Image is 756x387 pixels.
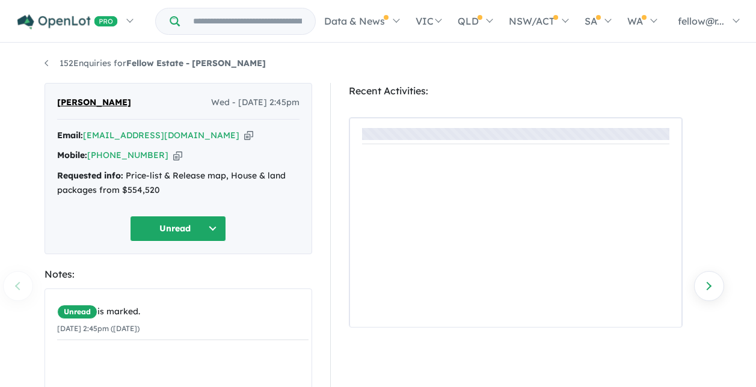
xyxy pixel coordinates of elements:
[57,170,123,181] strong: Requested info:
[130,216,226,242] button: Unread
[57,324,140,333] small: [DATE] 2:45pm ([DATE])
[126,58,266,69] strong: Fellow Estate - [PERSON_NAME]
[57,130,83,141] strong: Email:
[45,266,312,282] div: Notes:
[45,56,712,71] nav: breadcrumb
[211,96,300,110] span: Wed - [DATE] 2:45pm
[83,130,239,141] a: [EMAIL_ADDRESS][DOMAIN_NAME]
[57,96,131,110] span: [PERSON_NAME]
[17,14,118,29] img: Openlot PRO Logo White
[182,8,313,34] input: Try estate name, suburb, builder or developer
[678,15,724,27] span: fellow@r...
[57,305,309,319] div: is marked.
[57,169,300,198] div: Price-list & Release map, House & land packages from $554,520
[244,129,253,142] button: Copy
[349,83,683,99] div: Recent Activities:
[45,58,266,69] a: 152Enquiries forFellow Estate - [PERSON_NAME]
[173,149,182,162] button: Copy
[57,305,97,319] span: Unread
[57,150,87,160] strong: Mobile:
[87,150,168,160] a: [PHONE_NUMBER]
